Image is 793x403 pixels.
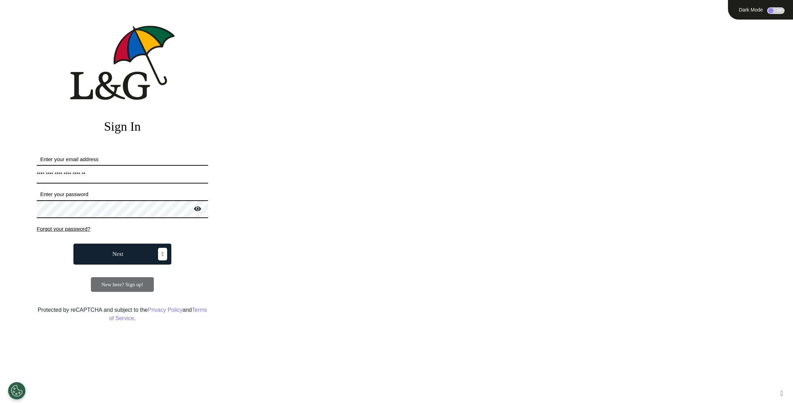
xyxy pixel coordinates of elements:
span: New here? Sign up! [101,282,143,287]
a: Privacy Policy [148,307,183,313]
button: Next [73,244,171,265]
label: Enter your email address [37,156,208,164]
span: Forgot your password? [37,226,90,232]
div: Dark Mode [736,7,765,12]
span: Next [113,251,123,257]
h2: Sign In [37,119,208,134]
div: OFF [767,7,785,14]
label: Enter your password [37,190,208,199]
div: Protected by reCAPTCHA and subject to the and . [37,306,208,323]
div: TRANSFORM. [259,61,793,81]
div: EMPOWER. [259,41,793,61]
button: Open Preferences [8,382,26,400]
img: company logo [70,26,175,100]
div: ENGAGE. [259,20,793,41]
